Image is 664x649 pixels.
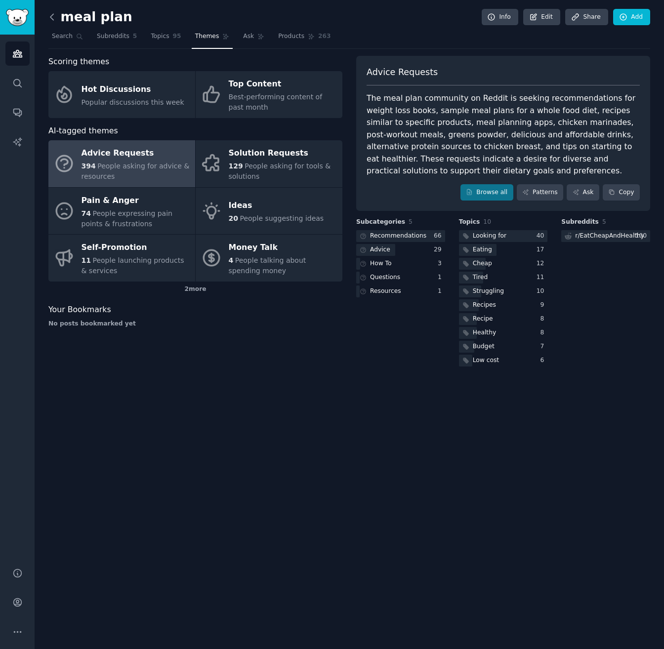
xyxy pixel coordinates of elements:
img: GummySearch logo [6,9,29,26]
span: People asking for advice & resources [82,162,190,180]
a: Money Talk4People talking about spending money [196,235,342,282]
div: Looking for [473,232,506,241]
a: Add [613,9,650,26]
div: 29 [434,245,445,254]
div: Recipes [473,301,496,310]
a: Budget7 [459,341,548,353]
div: Advice [370,245,390,254]
div: 66 [434,232,445,241]
div: Eating [473,245,492,254]
div: Self-Promotion [82,240,190,256]
a: Top ContentBest-performing content of past month [196,71,342,118]
span: People launching products & services [82,256,184,275]
div: Money Talk [229,240,337,256]
a: Struggling10 [459,285,548,298]
a: Advice29 [356,244,445,256]
div: 17 [537,245,548,254]
div: Hot Discussions [82,81,184,97]
span: 95 [173,32,181,41]
a: Ideas20People suggesting ideas [196,188,342,235]
a: Info [482,9,518,26]
span: Your Bookmarks [48,304,111,316]
div: 7 [540,342,548,351]
span: 5 [133,32,137,41]
div: Questions [370,273,400,282]
span: Best-performing content of past month [229,93,323,111]
a: Tired11 [459,272,548,284]
div: How To [370,259,392,268]
div: 6 [540,356,548,365]
span: Popular discussions this week [82,98,184,106]
div: Recommendations [370,232,426,241]
span: Topics [151,32,169,41]
span: Subreddits [561,218,599,227]
a: Recipe8 [459,313,548,325]
a: Resources1 [356,285,445,298]
div: Solution Requests [229,146,337,162]
a: Topics95 [147,29,184,49]
span: Advice Requests [367,66,438,79]
div: Resources [370,287,401,296]
div: 12 [537,259,548,268]
span: Search [52,32,73,41]
div: Top Content [229,77,337,92]
a: Advice Requests394People asking for advice & resources [48,140,195,187]
div: 10 [537,287,548,296]
a: Low cost6 [459,355,548,367]
a: Share [565,9,608,26]
span: People suggesting ideas [240,214,324,222]
span: Ask [243,32,254,41]
a: Subreddits5 [93,29,140,49]
div: r/ EatCheapAndHealthy [575,232,644,241]
div: Healthy [473,328,496,337]
span: Subcategories [356,218,405,227]
span: 394 [82,162,96,170]
button: Copy [603,184,640,201]
div: Pain & Anger [82,193,190,208]
a: Themes [192,29,233,49]
div: Recipe [473,315,493,324]
span: Topics [459,218,480,227]
a: Solution Requests129People asking for tools & solutions [196,140,342,187]
span: Subreddits [97,32,129,41]
div: Cheap [473,259,492,268]
a: Search [48,29,86,49]
a: Browse all [460,184,513,201]
a: Products263 [275,29,334,49]
a: r/EatCheapAndHealthy100 [561,230,650,243]
div: 9 [540,301,548,310]
div: 1 [438,287,445,296]
h2: meal plan [48,9,132,25]
span: 5 [602,218,606,225]
span: 129 [229,162,243,170]
span: 10 [483,218,491,225]
div: Struggling [473,287,504,296]
div: Tired [473,273,488,282]
a: Recipes9 [459,299,548,312]
div: 100 [635,232,650,241]
a: Questions1 [356,272,445,284]
div: Ideas [229,198,324,214]
a: Patterns [517,184,563,201]
a: Ask [567,184,599,201]
a: Recommendations66 [356,230,445,243]
div: 1 [438,273,445,282]
span: 20 [229,214,238,222]
a: How To3 [356,258,445,270]
a: Ask [240,29,268,49]
a: Pain & Anger74People expressing pain points & frustrations [48,188,195,235]
div: Budget [473,342,495,351]
div: Advice Requests [82,146,190,162]
a: Edit [523,9,560,26]
div: The meal plan community on Reddit is seeking recommendations for weight loss books, sample meal p... [367,92,640,177]
span: People expressing pain points & frustrations [82,209,172,228]
span: 4 [229,256,234,264]
span: AI-tagged themes [48,125,118,137]
div: 3 [438,259,445,268]
div: 11 [537,273,548,282]
span: 74 [82,209,91,217]
span: Products [278,32,304,41]
span: 11 [82,256,91,264]
a: Self-Promotion11People launching products & services [48,235,195,282]
a: Cheap12 [459,258,548,270]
